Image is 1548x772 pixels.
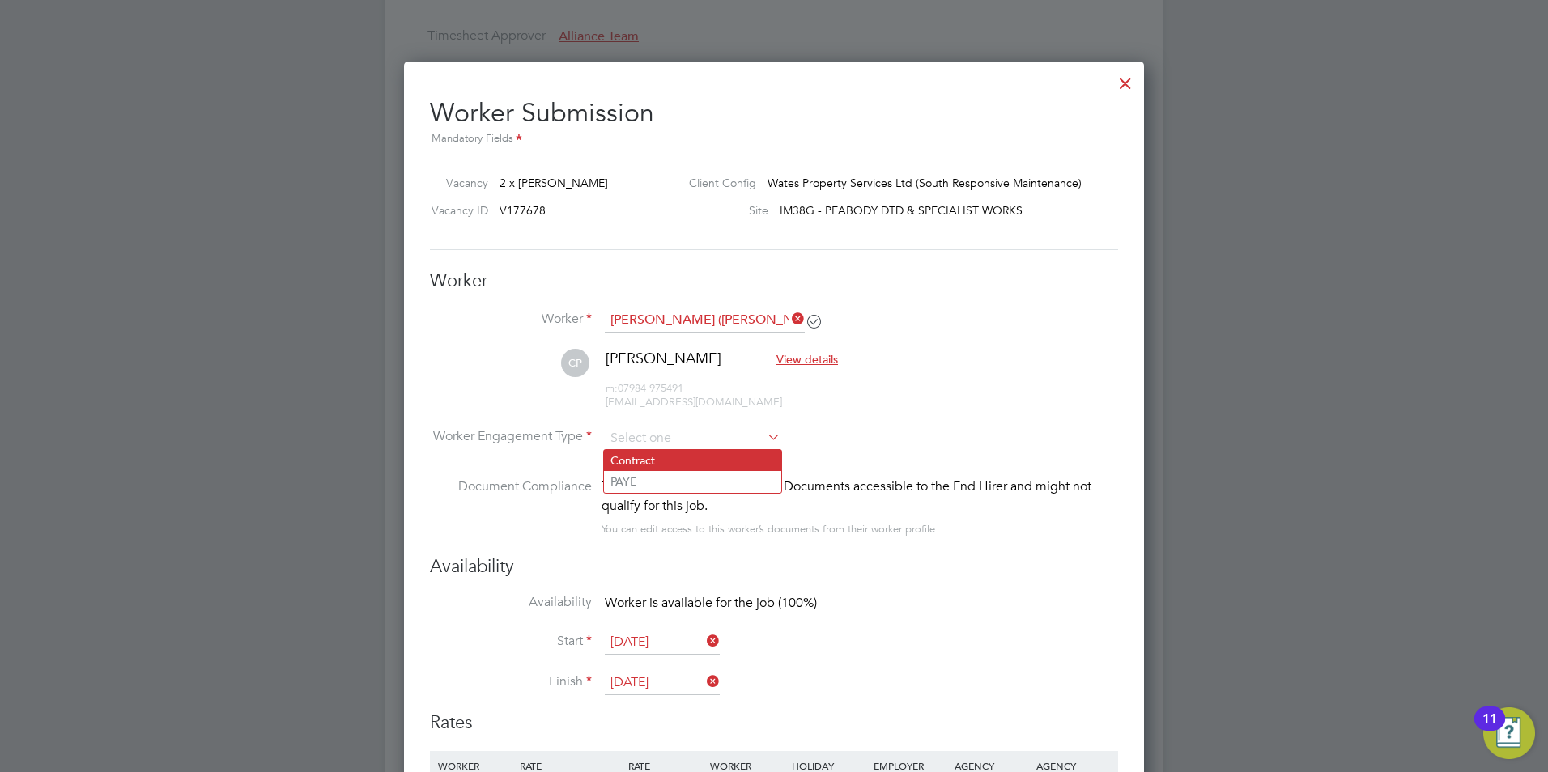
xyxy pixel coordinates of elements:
h3: Worker [430,269,1118,293]
span: [PERSON_NAME] [606,349,721,367]
span: m: [606,381,618,395]
span: CP [561,349,589,377]
h3: Availability [430,555,1118,579]
label: Worker Engagement Type [430,428,592,445]
div: Mandatory Fields [430,130,1118,148]
label: Site [676,203,768,218]
span: V177678 [500,203,546,218]
label: Client Config [676,176,756,190]
span: Wates Property Services Ltd (South Responsive Maintenance) [768,176,1082,190]
h2: Worker Submission [430,84,1118,148]
label: Availability [430,594,592,611]
label: Vacancy [423,176,488,190]
li: PAYE [604,471,781,492]
span: IM38G - PEABODY DTD & SPECIALIST WORKS [780,203,1023,218]
span: Worker is available for the job (100%) [605,595,817,611]
input: Select one [605,630,720,655]
li: Contract [604,450,781,471]
label: Worker [430,311,592,328]
label: Document Compliance [430,477,592,536]
input: Select one [605,426,780,451]
label: Start [430,633,592,650]
span: View details [776,352,838,367]
div: You can edit access to this worker’s documents from their worker profile. [602,520,938,539]
div: This worker has no Compliance Documents accessible to the End Hirer and might not qualify for thi... [602,477,1118,515]
span: 07984 975491 [606,381,683,395]
span: [EMAIL_ADDRESS][DOMAIN_NAME] [606,395,782,409]
span: 2 x [PERSON_NAME] [500,176,608,190]
button: Open Resource Center, 11 new notifications [1483,707,1535,759]
div: 11 [1482,719,1497,740]
label: Finish [430,673,592,690]
h3: Rates [430,711,1118,735]
label: Vacancy ID [423,203,488,218]
input: Search for... [605,308,805,333]
input: Select one [605,671,720,695]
